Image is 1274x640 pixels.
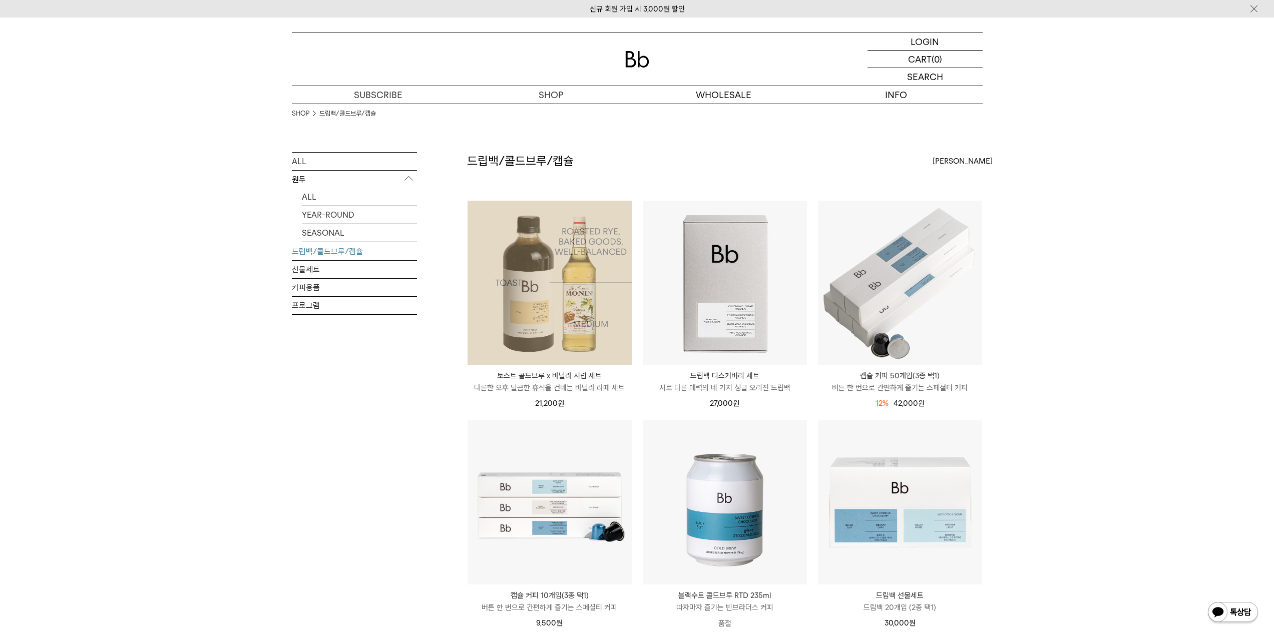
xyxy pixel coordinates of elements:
[292,171,417,189] p: 원두
[643,201,807,365] img: 드립백 디스커버리 세트
[292,297,417,314] a: 프로그램
[643,589,807,601] p: 블랙수트 콜드브루 RTD 235ml
[868,33,983,51] a: LOGIN
[468,420,632,584] img: 캡슐 커피 10개입(3종 택1)
[467,153,574,170] h2: 드립백/콜드브루/캡슐
[876,397,889,409] div: 12%
[818,370,982,394] a: 캡슐 커피 50개입(3종 택1) 버튼 한 번으로 간편하게 즐기는 스페셜티 커피
[302,224,417,242] a: SEASONAL
[933,155,993,167] span: [PERSON_NAME]
[468,201,632,365] img: 1000001202_add2_013.jpg
[885,618,916,627] span: 30,000
[468,370,632,394] a: 토스트 콜드브루 x 바닐라 시럽 세트 나른한 오후 달콤한 휴식을 건네는 바닐라 라떼 세트
[536,618,563,627] span: 9,500
[468,201,632,365] a: 토스트 콜드브루 x 바닐라 시럽 세트
[868,51,983,68] a: CART (0)
[643,420,807,584] img: 블랙수트 콜드브루 RTD 235ml
[810,86,983,104] p: INFO
[818,589,982,613] a: 드립백 선물세트 드립백 20개입 (2종 택1)
[292,243,417,260] a: 드립백/콜드브루/캡슐
[468,382,632,394] p: 나른한 오후 달콤한 휴식을 건네는 바닐라 라떼 세트
[1207,601,1259,625] img: 카카오톡 채널 1:1 채팅 버튼
[733,399,739,408] span: 원
[292,279,417,296] a: 커피용품
[558,399,564,408] span: 원
[465,86,637,104] a: SHOP
[468,370,632,382] p: 토스트 콜드브루 x 바닐라 시럽 세트
[932,51,942,68] p: (0)
[643,382,807,394] p: 서로 다른 매력의 네 가지 싱글 오리진 드립백
[292,153,417,170] a: ALL
[319,109,376,119] a: 드립백/콜드브루/캡슐
[909,618,916,627] span: 원
[643,613,807,633] p: 품절
[468,601,632,613] p: 버튼 한 번으로 간편하게 즐기는 스페셜티 커피
[468,589,632,613] a: 캡슐 커피 10개입(3종 택1) 버튼 한 번으로 간편하게 즐기는 스페셜티 커피
[643,589,807,613] a: 블랙수트 콜드브루 RTD 235ml 따자마자 즐기는 빈브라더스 커피
[643,370,807,382] p: 드립백 디스커버리 세트
[468,589,632,601] p: 캡슐 커피 10개입(3종 택1)
[918,399,925,408] span: 원
[818,601,982,613] p: 드립백 20개입 (2종 택1)
[292,109,309,119] a: SHOP
[625,51,649,68] img: 로고
[907,68,943,86] p: SEARCH
[894,399,925,408] span: 42,000
[908,51,932,68] p: CART
[590,5,685,14] a: 신규 회원 가입 시 3,000원 할인
[643,601,807,613] p: 따자마자 즐기는 빈브라더스 커피
[535,399,564,408] span: 21,200
[643,370,807,394] a: 드립백 디스커버리 세트 서로 다른 매력의 네 가지 싱글 오리진 드립백
[302,206,417,224] a: YEAR-ROUND
[292,261,417,278] a: 선물세트
[710,399,739,408] span: 27,000
[818,420,982,584] img: 드립백 선물세트
[911,33,939,50] p: LOGIN
[556,618,563,627] span: 원
[302,188,417,206] a: ALL
[818,201,982,365] img: 캡슐 커피 50개입(3종 택1)
[818,382,982,394] p: 버튼 한 번으로 간편하게 즐기는 스페셜티 커피
[818,370,982,382] p: 캡슐 커피 50개입(3종 택1)
[637,86,810,104] p: WHOLESALE
[818,589,982,601] p: 드립백 선물세트
[292,86,465,104] a: SUBSCRIBE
